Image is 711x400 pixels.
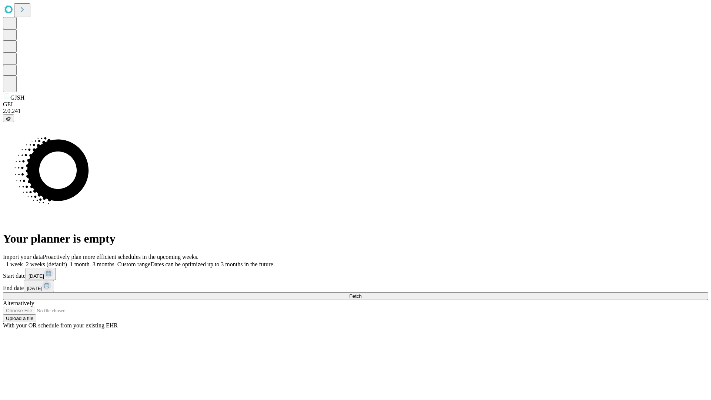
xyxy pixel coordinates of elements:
span: With your OR schedule from your existing EHR [3,322,118,329]
span: @ [6,116,11,121]
div: 2.0.241 [3,108,708,114]
div: GEI [3,101,708,108]
span: 1 week [6,261,23,267]
span: Proactively plan more efficient schedules in the upcoming weeks. [43,254,198,260]
span: 1 month [70,261,90,267]
span: GJSH [10,94,24,101]
button: [DATE] [24,280,54,292]
span: Dates can be optimized up to 3 months in the future. [150,261,274,267]
span: Alternatively [3,300,34,306]
span: Fetch [349,293,361,299]
button: @ [3,114,14,122]
button: [DATE] [26,268,56,280]
span: [DATE] [27,286,42,291]
span: [DATE] [29,273,44,279]
button: Upload a file [3,314,36,322]
div: Start date [3,268,708,280]
button: Fetch [3,292,708,300]
span: 2 weeks (default) [26,261,67,267]
span: 3 months [93,261,114,267]
div: End date [3,280,708,292]
h1: Your planner is empty [3,232,708,246]
span: Import your data [3,254,43,260]
span: Custom range [117,261,150,267]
